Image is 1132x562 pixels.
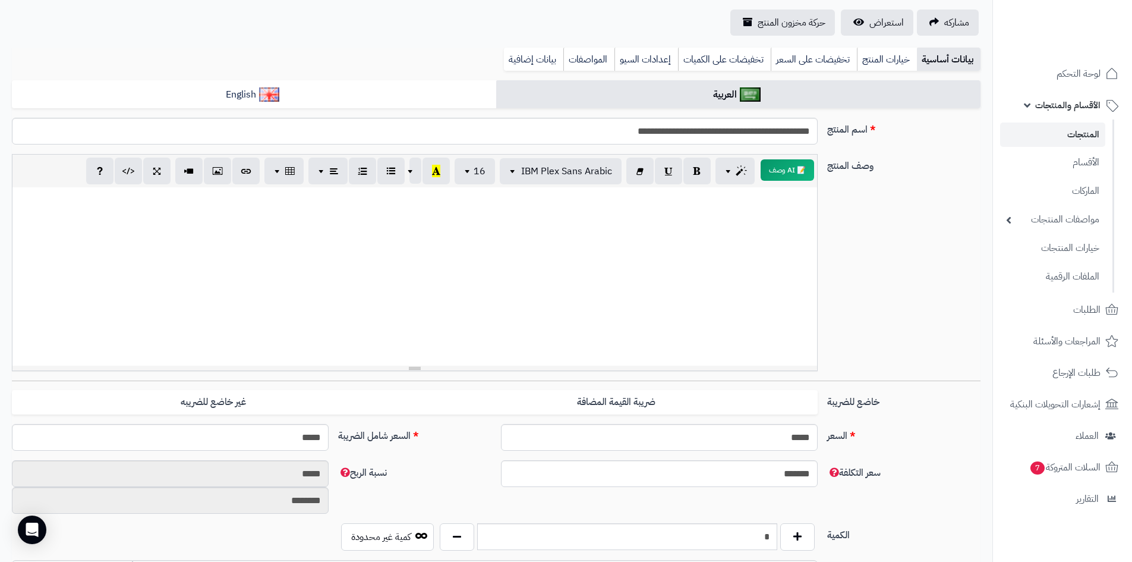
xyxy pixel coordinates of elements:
[1000,485,1125,513] a: التقارير
[1029,459,1101,476] span: السلات المتروكة
[1057,65,1101,82] span: لوحة التحكم
[1000,390,1125,419] a: إشعارات التحويلات البنكية
[455,158,495,184] button: 16
[259,87,280,102] img: English
[1052,365,1101,381] span: طلبات الإرجاع
[730,10,835,36] a: حركة مخزون المنتج
[474,164,485,178] span: 16
[563,48,614,71] a: المواصفات
[761,159,814,181] button: 📝 AI وصف
[822,424,985,443] label: السعر
[1000,327,1125,356] a: المراجعات والأسئلة
[12,390,415,415] label: غير خاضع للضريبه
[1030,461,1045,475] span: 7
[1035,97,1101,114] span: الأقسام والمنتجات
[758,15,825,30] span: حركة مخزون المنتج
[614,48,678,71] a: إعدادات السيو
[740,87,761,102] img: العربية
[1000,150,1105,175] a: الأقسام
[1076,491,1099,507] span: التقارير
[1073,302,1101,318] span: الطلبات
[857,48,917,71] a: خيارات المنتج
[1000,59,1125,88] a: لوحة التحكم
[771,48,857,71] a: تخفيضات على السعر
[822,118,985,137] label: اسم المنتج
[521,164,612,178] span: IBM Plex Sans Arabic
[415,390,818,415] label: ضريبة القيمة المضافة
[18,516,46,544] div: Open Intercom Messenger
[678,48,771,71] a: تخفيضات على الكميات
[1000,207,1105,233] a: مواصفات المنتجات
[822,154,985,173] label: وصف المنتج
[1000,453,1125,482] a: السلات المتروكة7
[338,466,387,480] span: نسبة الربح
[1000,178,1105,204] a: الماركات
[822,390,985,409] label: خاضع للضريبة
[500,158,622,184] button: IBM Plex Sans Arabic
[917,48,980,71] a: بيانات أساسية
[822,523,985,542] label: الكمية
[1000,296,1125,324] a: الطلبات
[1000,264,1105,290] a: الملفات الرقمية
[1000,359,1125,387] a: طلبات الإرجاع
[504,48,563,71] a: بيانات إضافية
[1033,333,1101,350] span: المراجعات والأسئلة
[1051,9,1121,34] img: logo-2.png
[496,80,980,109] a: العربية
[869,15,904,30] span: استعراض
[1010,396,1101,413] span: إشعارات التحويلات البنكية
[917,10,979,36] a: مشاركه
[1000,123,1105,147] a: المنتجات
[827,466,881,480] span: سعر التكلفة
[841,10,913,36] a: استعراض
[12,80,496,109] a: English
[1076,428,1099,444] span: العملاء
[333,424,496,443] label: السعر شامل الضريبة
[1000,236,1105,261] a: خيارات المنتجات
[944,15,969,30] span: مشاركه
[1000,422,1125,450] a: العملاء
